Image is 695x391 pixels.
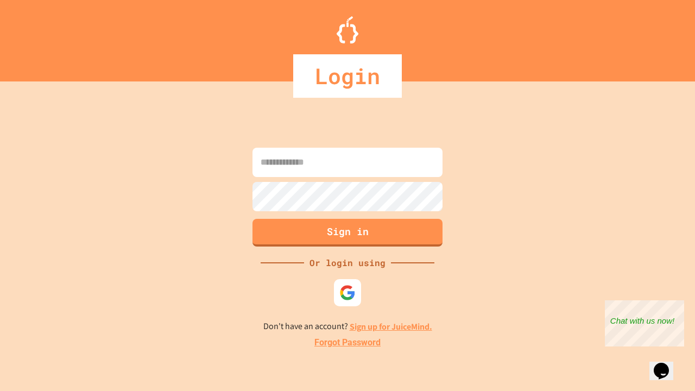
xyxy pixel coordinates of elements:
img: google-icon.svg [339,285,356,301]
iframe: chat widget [649,348,684,380]
iframe: chat widget [605,300,684,346]
img: Logo.svg [337,16,358,43]
a: Forgot Password [314,336,381,349]
a: Sign up for JuiceMind. [350,321,432,332]
button: Sign in [252,219,443,247]
p: Don't have an account? [263,320,432,333]
div: Or login using [304,256,391,269]
div: Login [293,54,402,98]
